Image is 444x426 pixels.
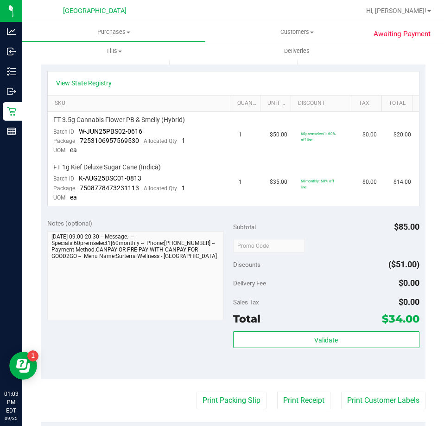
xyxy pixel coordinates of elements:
[182,184,185,192] span: 1
[205,41,388,61] a: Deliveries
[7,87,16,96] inline-svg: Outbound
[388,259,419,269] span: ($51.00)
[233,223,256,231] span: Subtotal
[197,392,266,409] button: Print Packing Slip
[301,179,334,189] span: 60monthly: 60% off line
[389,100,408,107] a: Total
[9,352,37,380] iframe: Resource center
[7,107,16,116] inline-svg: Retail
[205,22,388,42] a: Customers
[22,41,205,61] a: Tills
[27,350,38,361] iframe: Resource center unread badge
[366,7,426,14] span: Hi, [PERSON_NAME]!
[7,27,16,36] inline-svg: Analytics
[272,47,322,55] span: Deliveries
[374,29,431,39] span: Awaiting Payment
[314,336,338,344] span: Validate
[394,222,419,232] span: $85.00
[23,47,205,55] span: Tills
[393,178,411,187] span: $14.00
[239,130,242,139] span: 1
[53,175,74,182] span: Batch ID
[53,129,74,135] span: Batch ID
[7,47,16,56] inline-svg: Inbound
[233,298,259,306] span: Sales Tax
[399,278,419,288] span: $0.00
[80,137,139,144] span: 7253106957569530
[4,415,18,422] p: 09/25
[144,138,177,144] span: Allocated Qty
[277,392,330,409] button: Print Receipt
[80,184,139,192] span: 7508778473231113
[22,28,205,36] span: Purchases
[233,312,260,325] span: Total
[55,100,226,107] a: SKU
[144,185,177,192] span: Allocated Qty
[22,22,205,42] a: Purchases
[233,279,266,287] span: Delivery Fee
[298,100,348,107] a: Discount
[4,390,18,415] p: 01:03 PM EDT
[63,7,127,15] span: [GEOGRAPHIC_DATA]
[7,67,16,76] inline-svg: Inventory
[53,138,75,144] span: Package
[53,194,65,201] span: UOM
[239,178,242,187] span: 1
[393,130,411,139] span: $20.00
[359,100,378,107] a: Tax
[233,331,419,348] button: Validate
[7,127,16,136] inline-svg: Reports
[233,239,305,253] input: Promo Code
[53,147,65,154] span: UOM
[237,100,257,107] a: Quantity
[301,131,336,142] span: 60premselect1: 60% off line
[53,116,185,124] span: FT 3.5g Cannabis Flower PB & Smelly (Hybrid)
[362,178,377,187] span: $0.00
[233,256,260,273] span: Discounts
[267,100,287,107] a: Unit Price
[270,178,287,187] span: $35.00
[182,137,185,144] span: 1
[399,297,419,307] span: $0.00
[47,219,92,227] span: Notes (optional)
[56,78,112,88] a: View State Registry
[53,163,161,172] span: FT 1g Kief Deluxe Sugar Cane (Indica)
[362,130,377,139] span: $0.00
[70,146,77,154] span: ea
[53,185,75,192] span: Package
[341,392,425,409] button: Print Customer Labels
[270,130,287,139] span: $50.00
[382,312,419,325] span: $34.00
[79,128,142,135] span: W-JUN25PBS02-0616
[70,194,77,201] span: ea
[79,174,141,182] span: K-AUG25DSC01-0813
[206,28,388,36] span: Customers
